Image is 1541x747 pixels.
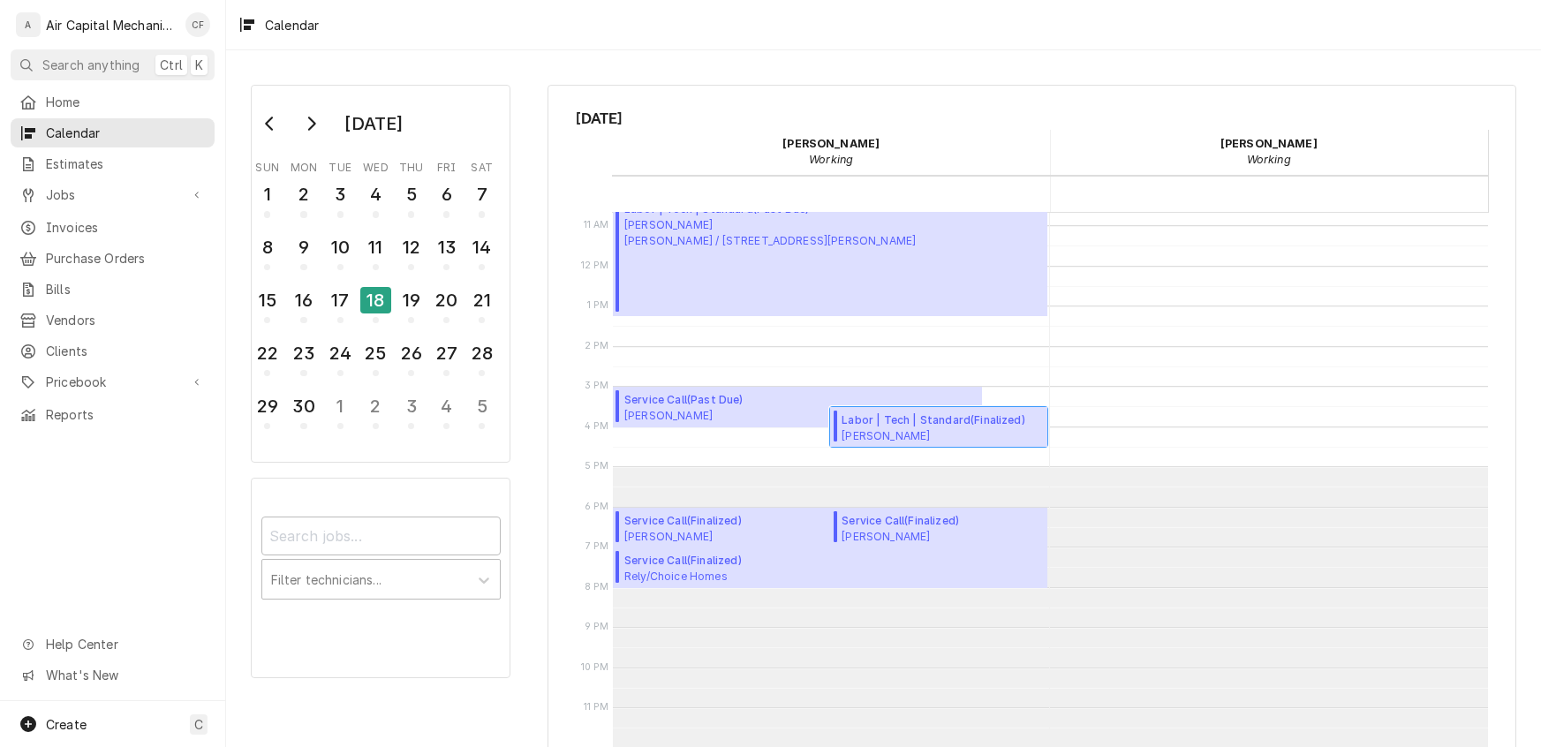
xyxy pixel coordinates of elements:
span: [PERSON_NAME] [PERSON_NAME] / [STREET_ADDRESS] [624,408,827,422]
div: Calendar Day Picker [251,85,510,463]
span: [PERSON_NAME] [PERSON_NAME] / [STREET_ADDRESS] [842,529,1042,543]
span: 7 PM [581,539,614,554]
div: 1 [253,181,281,207]
th: Thursday [394,155,429,176]
div: 14 [468,234,495,260]
th: Saturday [465,155,500,176]
span: [PERSON_NAME] [PERSON_NAME] / [STREET_ADDRESS][PERSON_NAME] [842,428,1042,442]
div: 5 [397,181,425,207]
span: 3 PM [580,379,614,393]
span: Service Call ( Finalized ) [624,553,916,569]
div: 6 [433,181,460,207]
span: 10 PM [577,660,614,675]
span: C [194,715,203,734]
div: 27 [433,340,460,366]
th: Friday [429,155,465,176]
div: Labor | Tech | Standard(Past Due)[PERSON_NAME][PERSON_NAME] / [STREET_ADDRESS][PERSON_NAME] [613,196,1048,317]
div: 30 [290,393,317,419]
span: Rely/Choice Homes [PERSON_NAME] / [STREET_ADDRESS][PERSON_NAME] [624,569,916,583]
div: 5 [468,393,495,419]
div: 7 [468,181,495,207]
a: Go to Pricebook [11,367,215,396]
div: 9 [290,234,317,260]
span: Jobs [46,185,179,204]
div: Mike Randall - Working [1050,130,1488,174]
div: 10 [327,234,354,260]
div: Labor | Tech | Standard(Finalized)[PERSON_NAME][PERSON_NAME] / [STREET_ADDRESS][PERSON_NAME] [830,407,1047,448]
div: 18 [360,287,391,313]
div: 4 [362,181,389,207]
div: 11 [362,234,389,260]
th: Tuesday [322,155,358,176]
div: Charles Faure's Avatar [185,12,210,37]
span: Invoices [46,218,206,237]
div: 28 [468,340,495,366]
div: [DATE] [338,109,409,139]
div: Calendar Filters [261,501,501,618]
span: Service Call ( Past Due ) [624,392,827,408]
div: 25 [362,340,389,366]
span: 6 PM [580,500,614,514]
div: 8 [253,234,281,260]
span: 1 PM [583,298,614,313]
div: 16 [290,287,317,313]
a: Invoices [11,213,215,242]
div: Air Capital Mechanical [46,16,176,34]
div: 1 [327,393,354,419]
div: 15 [253,287,281,313]
button: Go to next month [293,109,329,138]
span: 11 AM [579,218,614,232]
div: 23 [290,340,317,366]
div: Service Call(Past Due)[PERSON_NAME][PERSON_NAME] / [STREET_ADDRESS] [613,387,983,427]
div: 13 [433,234,460,260]
button: Search anythingCtrlK [11,49,215,80]
div: Charles Faure - Working [612,130,1050,174]
a: Clients [11,336,215,366]
em: Working [1247,153,1291,166]
span: Estimates [46,155,206,173]
th: Sunday [250,155,285,176]
a: Estimates [11,149,215,178]
div: [Recall] Labor | Tech | Standard Kimberly Rabonza Kimberly Rabonza / 15530 Tamarac Cir, Wichita, ... [613,196,1048,317]
span: Help Center [46,635,204,653]
input: Search jobs... [261,517,501,555]
span: Vendors [46,311,206,329]
div: 22 [253,340,281,366]
span: 8 PM [580,580,614,594]
span: Search anything [42,56,140,74]
span: Labor | Tech | Standard ( Finalized ) [842,412,1042,428]
div: 29 [253,393,281,419]
span: [DATE] [577,107,1488,130]
a: Vendors [11,306,215,335]
div: Service Call(Finalized)[PERSON_NAME][PERSON_NAME] / [STREET_ADDRESS][PERSON_NAME] [613,508,983,548]
div: [Service] Service Call Mary Rech Mary Rech / 2517 N High Point Ct, Wichita, KS 67205 ID: JOB-684 ... [830,508,1047,548]
span: Reports [46,405,206,424]
div: 2 [362,393,389,419]
em: Working [809,153,853,166]
th: Monday [285,155,322,176]
span: [PERSON_NAME] [PERSON_NAME] / [STREET_ADDRESS][PERSON_NAME] [624,217,916,249]
span: K [195,56,203,74]
span: 9 PM [580,620,614,634]
span: Service Call ( Finalized ) [842,513,1042,529]
div: 2 [290,181,317,207]
a: Bills [11,275,215,304]
div: 4 [433,393,460,419]
span: [PERSON_NAME] [PERSON_NAME] / [STREET_ADDRESS][PERSON_NAME] [624,529,916,543]
span: 2 PM [580,339,614,353]
span: Purchase Orders [46,249,206,268]
div: Calendar Filters [251,478,510,677]
a: Go to Jobs [11,180,215,209]
div: [Service] Service Call Lois Turner Lois Turner / 900 W Hazel St, Wichita, KS 67217 ID: JOB-683 St... [613,508,983,548]
span: What's New [46,666,204,684]
span: Ctrl [160,56,183,74]
div: 19 [397,287,425,313]
a: Calendar [11,118,215,147]
span: 12 PM [577,259,614,273]
div: 21 [468,287,495,313]
div: 12 [397,234,425,260]
div: 24 [327,340,354,366]
span: Home [46,93,206,111]
div: Service Call(Finalized)[PERSON_NAME][PERSON_NAME] / [STREET_ADDRESS] [830,508,1047,548]
strong: [PERSON_NAME] [1220,137,1318,150]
